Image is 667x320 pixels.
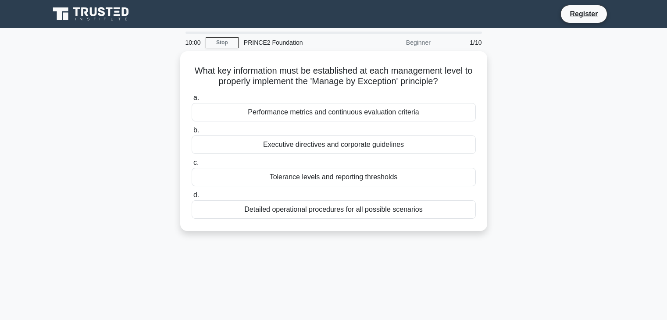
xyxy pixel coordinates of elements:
[192,135,476,154] div: Executive directives and corporate guidelines
[191,65,477,87] h5: What key information must be established at each management level to properly implement the 'Mana...
[180,34,206,51] div: 10:00
[193,126,199,134] span: b.
[564,8,603,19] a: Register
[193,191,199,199] span: d.
[359,34,436,51] div: Beginner
[192,168,476,186] div: Tolerance levels and reporting thresholds
[192,103,476,121] div: Performance metrics and continuous evaluation criteria
[206,37,239,48] a: Stop
[239,34,359,51] div: PRINCE2 Foundation
[193,159,199,166] span: c.
[192,200,476,219] div: Detailed operational procedures for all possible scenarios
[193,94,199,101] span: a.
[436,34,487,51] div: 1/10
